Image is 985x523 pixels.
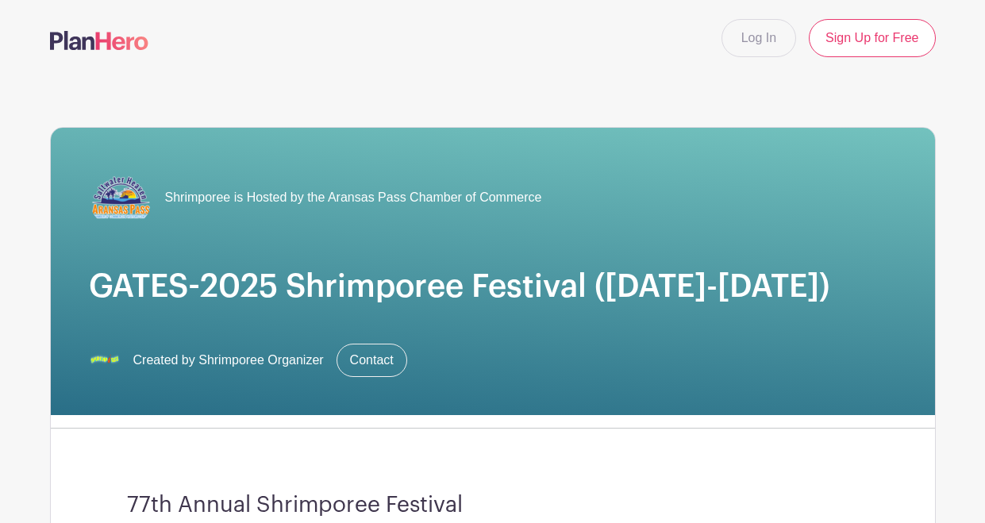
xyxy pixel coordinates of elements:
[133,351,324,370] span: Created by Shrimporee Organizer
[337,344,407,377] a: Contact
[89,344,121,376] img: Shrimporee%20Logo.png
[89,267,897,306] h1: GATES-2025 Shrimporee Festival ([DATE]-[DATE])
[809,19,935,57] a: Sign Up for Free
[50,31,148,50] img: logo-507f7623f17ff9eddc593b1ce0a138ce2505c220e1c5a4e2b4648c50719b7d32.svg
[89,166,152,229] img: APCOC%20Trimmed%20Logo.png
[165,188,542,207] span: Shrimporee is Hosted by the Aransas Pass Chamber of Commerce
[127,492,859,519] h3: 77th Annual Shrimporee Festival
[721,19,796,57] a: Log In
